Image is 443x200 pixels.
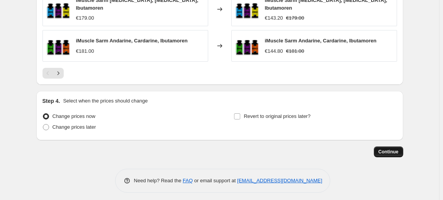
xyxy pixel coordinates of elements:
p: Select when the prices should change [63,97,148,105]
span: or email support at [193,178,237,183]
button: Next [53,68,64,79]
h2: Step 4. [42,97,60,105]
nav: Pagination [42,68,64,79]
span: Continue [379,149,399,155]
img: Combo-11_80x.jpg [236,34,259,57]
div: €181.00 [76,47,94,55]
button: Continue [374,146,403,157]
div: €143.20 [265,14,283,22]
a: [EMAIL_ADDRESS][DOMAIN_NAME] [237,178,322,183]
img: Combo-11_80x.jpg [47,34,70,57]
div: €179.00 [76,14,94,22]
span: Need help? Read the [134,178,183,183]
span: iMuscle Sarm Andarine, Cardarine, Ibutamoren [265,38,377,44]
strike: €179.00 [286,14,304,22]
span: Revert to original prices later? [244,113,311,119]
strike: €181.00 [286,47,304,55]
span: iMuscle Sarm Andarine, Cardarine, Ibutamoren [76,38,188,44]
a: FAQ [183,178,193,183]
div: €144.80 [265,47,283,55]
span: Change prices now [53,113,95,119]
span: Change prices later [53,124,96,130]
